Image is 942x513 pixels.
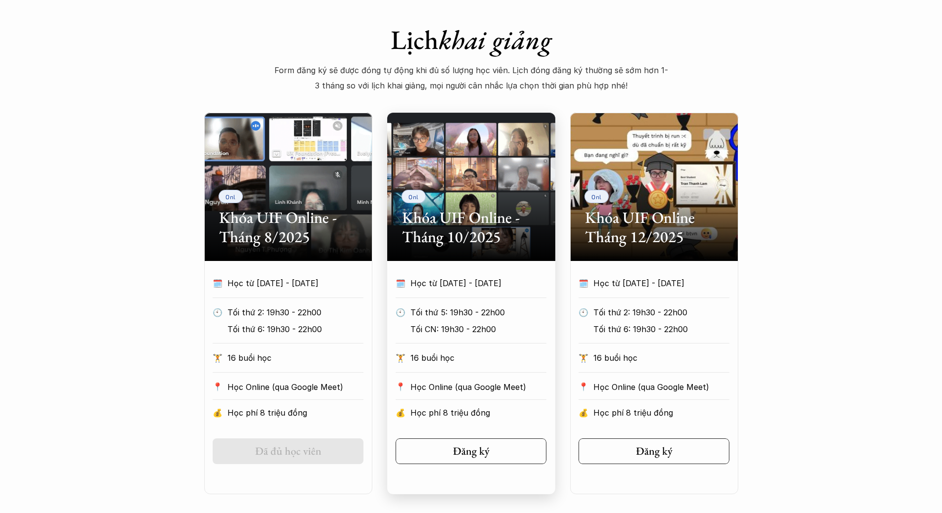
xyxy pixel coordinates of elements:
p: Tối thứ 2: 19h30 - 22h00 [227,305,363,320]
p: 🕙 [213,305,223,320]
p: Học từ [DATE] - [DATE] [593,276,711,291]
p: Tối thứ 6: 19h30 - 22h00 [227,322,363,337]
p: Tối thứ 2: 19h30 - 22h00 [593,305,729,320]
p: Học từ [DATE] - [DATE] [410,276,528,291]
p: 🗓️ [579,276,588,291]
a: Đăng ký [396,438,546,464]
p: 🏋️ [396,350,405,365]
h5: Đăng ký [636,445,673,458]
h2: Khóa UIF Online - Tháng 10/2025 [402,208,540,246]
p: 🕙 [579,305,588,320]
p: 💰 [213,405,223,420]
p: 💰 [579,405,588,420]
p: Onl [591,193,602,200]
p: 🕙 [396,305,405,320]
p: 📍 [396,382,405,391]
p: Tối thứ 5: 19h30 - 22h00 [410,305,546,320]
h5: Đã đủ học viên [255,445,321,458]
em: khai giảng [439,22,551,57]
p: Onl [408,193,419,200]
p: Học từ [DATE] - [DATE] [227,276,345,291]
a: Đăng ký [579,438,729,464]
p: 💰 [396,405,405,420]
p: 📍 [579,382,588,391]
h1: Lịch [273,24,669,56]
p: 🏋️ [213,350,223,365]
p: 🏋️ [579,350,588,365]
p: Tối thứ 6: 19h30 - 22h00 [593,322,729,337]
p: 🗓️ [396,276,405,291]
p: Học phí 8 triệu đồng [227,405,363,420]
p: Onl [225,193,236,200]
p: Form đăng ký sẽ được đóng tự động khi đủ số lượng học viên. Lịch đóng đăng ký thường sẽ sớm hơn 1... [273,63,669,93]
p: 16 buổi học [410,350,546,365]
p: Học Online (qua Google Meet) [593,380,729,394]
p: 🗓️ [213,276,223,291]
p: 16 buổi học [227,350,363,365]
p: Học Online (qua Google Meet) [410,380,546,394]
p: Học Online (qua Google Meet) [227,380,363,394]
p: Tối CN: 19h30 - 22h00 [410,322,546,337]
p: 16 buổi học [593,350,729,365]
p: Học phí 8 triệu đồng [410,405,546,420]
h2: Khóa UIF Online - Tháng 8/2025 [219,208,358,246]
p: 📍 [213,382,223,391]
h5: Đăng ký [453,445,490,458]
p: Học phí 8 triệu đồng [593,405,729,420]
h2: Khóa UIF Online Tháng 12/2025 [585,208,723,246]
